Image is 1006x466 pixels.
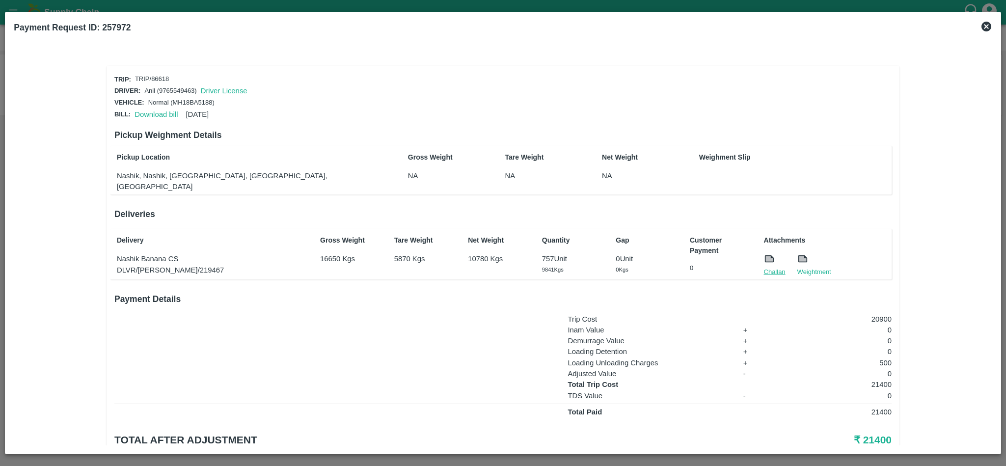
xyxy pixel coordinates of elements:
p: NA [505,170,566,181]
p: Gap [616,235,677,246]
a: Challan [764,267,786,277]
p: + [743,346,770,357]
h5: Total after adjustment [114,433,632,447]
p: 0 Unit [616,253,677,264]
p: + [743,325,770,335]
span: 0 Kgs [616,267,628,273]
span: Bill: [114,110,131,118]
p: Attachments [764,235,890,246]
p: Loading Unloading Charges [568,357,730,368]
a: Weightment [797,267,831,277]
p: DLVR/[PERSON_NAME]/219467 [117,265,307,275]
strong: Total Trip Cost [568,381,618,388]
p: Customer Payment [690,235,751,256]
p: Tare Weight [505,152,566,163]
p: Quantity [542,235,603,246]
p: + [743,335,770,346]
p: Gross Weight [408,152,469,163]
p: 0 [784,346,892,357]
span: Driver: [114,87,140,94]
p: 21400 [784,379,892,390]
p: - [743,390,770,401]
a: Download bill [135,110,178,118]
p: TDS Value [568,390,730,401]
p: 21400 [784,407,892,417]
p: Trip Cost [568,314,730,325]
p: 500 [784,357,892,368]
p: 0 [784,335,892,346]
p: 16650 Kgs [320,253,381,264]
p: 757 Unit [542,253,603,264]
p: - [743,368,770,379]
span: [DATE] [186,110,209,118]
span: Trip: [114,76,131,83]
h6: Deliveries [114,207,892,221]
p: Net Weight [602,152,663,163]
p: TRIP/86618 [135,75,169,84]
span: 9841 Kgs [542,267,564,273]
h6: Pickup Weighment Details [114,128,892,142]
p: NA [408,170,469,181]
p: 0 [690,264,751,273]
p: Demurrage Value [568,335,730,346]
p: Tare Weight [394,235,455,246]
p: Delivery [117,235,307,246]
p: 0 [784,390,892,401]
p: 20900 [784,314,892,325]
p: Net Weight [468,235,529,246]
p: + [743,357,770,368]
p: Anil (9765549463) [144,86,196,96]
strong: Total Paid [568,408,602,416]
p: Weighment Slip [699,152,889,163]
p: 5870 Kgs [394,253,455,264]
p: 10780 Kgs [468,253,529,264]
p: Inam Value [568,325,730,335]
p: Gross Weight [320,235,381,246]
h5: ₹ 21400 [632,433,892,447]
p: 0 [784,325,892,335]
p: Adjusted Value [568,368,730,379]
p: Nashik Banana CS [117,253,307,264]
p: Normal (MH18BA5188) [148,98,215,108]
p: Pickup Location [117,152,372,163]
span: Vehicle: [114,99,144,106]
p: 0 [784,368,892,379]
h6: Payment Details [114,292,892,306]
p: NA [602,170,663,181]
b: Payment Request ID: 257972 [14,23,131,32]
p: Nashik, Nashik, [GEOGRAPHIC_DATA], [GEOGRAPHIC_DATA], [GEOGRAPHIC_DATA] [117,170,372,192]
p: Loading Detention [568,346,730,357]
a: Driver License [201,87,247,95]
